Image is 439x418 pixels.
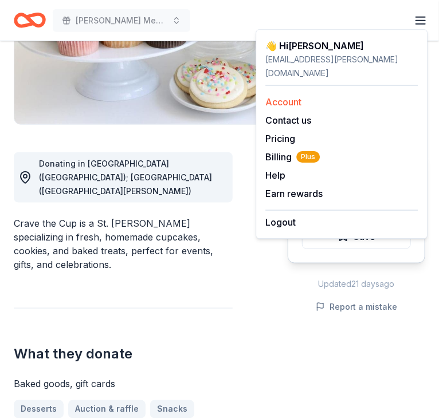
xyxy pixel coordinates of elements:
h2: What they donate [14,345,233,364]
a: Home [14,7,46,34]
a: Account [265,96,301,108]
div: [EMAIL_ADDRESS][PERSON_NAME][DOMAIN_NAME] [265,53,418,80]
div: Baked goods, gift cards [14,377,233,391]
button: [PERSON_NAME] Memorial Golf Tournament [53,9,190,32]
div: 👋 Hi [PERSON_NAME] [265,39,418,53]
a: Earn rewards [265,188,323,199]
button: Report a mistake [316,300,397,314]
span: [PERSON_NAME] Memorial Golf Tournament [76,14,167,27]
button: Contact us [265,113,311,127]
span: Donating in [GEOGRAPHIC_DATA] ([GEOGRAPHIC_DATA]); [GEOGRAPHIC_DATA] ([GEOGRAPHIC_DATA][PERSON_NA... [39,159,212,196]
span: Plus [296,151,320,163]
button: Logout [265,215,296,229]
div: Updated 21 days ago [288,277,425,291]
span: Billing [265,150,320,164]
a: Pricing [265,133,295,144]
div: Crave the Cup is a St. [PERSON_NAME] specializing in fresh, homemade cupcakes, cookies, and baked... [14,216,233,271]
button: BillingPlus [265,150,320,164]
button: Help [265,168,285,182]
